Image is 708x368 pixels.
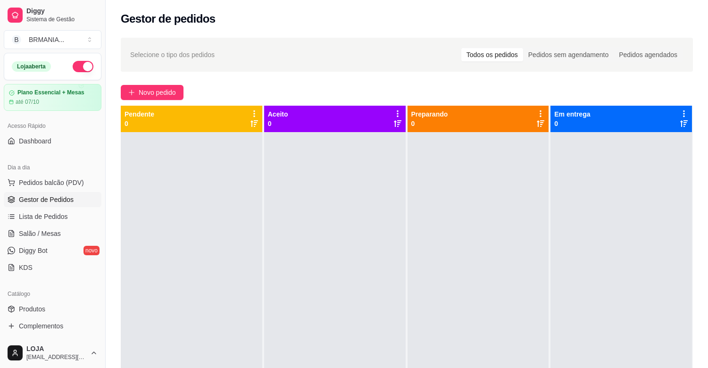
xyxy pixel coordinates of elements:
a: Salão / Mesas [4,226,101,241]
span: [EMAIL_ADDRESS][DOMAIN_NAME] [26,353,86,361]
p: Em entrega [554,109,590,119]
button: Alterar Status [73,61,93,72]
span: Gestor de Pedidos [19,195,74,204]
span: Novo pedido [139,87,176,98]
p: 0 [125,119,154,128]
div: Dia a dia [4,160,101,175]
span: Diggy [26,7,98,16]
div: BRMANIA ... [29,35,64,44]
a: Produtos [4,301,101,317]
span: KDS [19,263,33,272]
div: Pedidos agendados [614,48,683,61]
a: Gestor de Pedidos [4,192,101,207]
span: Lista de Pedidos [19,212,68,221]
a: Plano Essencial + Mesasaté 07/10 [4,84,101,111]
button: Pedidos balcão (PDV) [4,175,101,190]
div: Acesso Rápido [4,118,101,134]
button: Select a team [4,30,101,49]
span: plus [128,89,135,96]
a: KDS [4,260,101,275]
div: Catálogo [4,286,101,301]
a: Lista de Pedidos [4,209,101,224]
span: Produtos [19,304,45,314]
button: Novo pedido [121,85,183,100]
h2: Gestor de pedidos [121,11,216,26]
span: Dashboard [19,136,51,146]
span: B [12,35,21,44]
p: Pendente [125,109,154,119]
article: até 07/10 [16,98,39,106]
a: Complementos [4,318,101,334]
p: 0 [268,119,288,128]
span: Pedidos balcão (PDV) [19,178,84,187]
span: Sistema de Gestão [26,16,98,23]
p: 0 [411,119,448,128]
p: Aceito [268,109,288,119]
div: Loja aberta [12,61,51,72]
p: Preparando [411,109,448,119]
span: LOJA [26,345,86,353]
a: Diggy Botnovo [4,243,101,258]
span: Diggy Bot [19,246,48,255]
div: Todos os pedidos [461,48,523,61]
a: DiggySistema de Gestão [4,4,101,26]
div: Pedidos sem agendamento [523,48,614,61]
a: Dashboard [4,134,101,149]
p: 0 [554,119,590,128]
button: LOJA[EMAIL_ADDRESS][DOMAIN_NAME] [4,342,101,364]
span: Complementos [19,321,63,331]
span: Salão / Mesas [19,229,61,238]
article: Plano Essencial + Mesas [17,89,84,96]
span: Selecione o tipo dos pedidos [130,50,215,60]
